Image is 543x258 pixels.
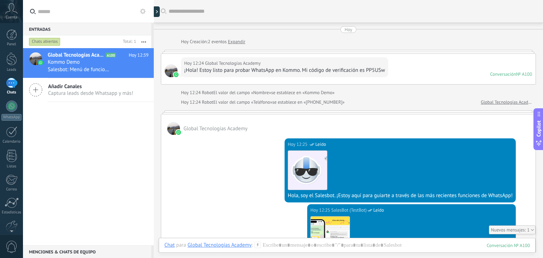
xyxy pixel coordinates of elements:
[252,242,253,249] span: :
[29,38,60,46] div: Chats abiertos
[165,64,177,77] span: Global Tecnologías Academy
[1,210,22,215] div: Estadísticas
[23,23,151,35] div: Entradas
[489,225,536,234] div: 1
[48,59,80,66] span: Kommo Demo
[288,192,513,199] div: Hola, soy el Salesbot. ¡Estoy aquí para guiarte a través de las más recientes funciones de WhatsApp!
[310,207,331,214] div: Hoy 12:25
[288,141,309,148] div: Hoy 12:25
[38,60,43,65] img: icon
[120,38,136,45] div: Total: 1
[176,242,186,249] span: para
[535,120,542,137] span: Copilot
[1,42,22,47] div: Panel
[181,89,202,96] div: Hoy 12:24
[490,71,516,77] div: Conversación
[331,207,367,214] span: SalesBot (TestBot)
[48,52,104,59] span: Global Tecnologías Academy
[1,68,22,72] div: Leads
[48,66,110,73] span: Salesbot: Menú de funciones de WhatsApp ¡Desbloquea la mensajería mejorada en WhatsApp! Haz clic ...
[345,26,352,33] div: Hoy
[176,130,181,135] img: waba.svg
[208,38,227,45] span: 2 eventos
[272,99,345,106] span: se establece en «[PHONE_NUMBER]»
[1,187,22,192] div: Correo
[202,90,213,96] span: Robot
[181,99,202,106] div: Hoy 12:24
[202,99,213,105] span: Robot
[106,53,116,57] span: A100
[48,83,133,90] span: Añadir Canales
[288,151,327,190] img: 183.png
[174,72,179,77] img: waba.svg
[516,71,532,77] div: № A100
[136,35,151,48] button: Más
[271,89,334,96] span: se establece en «Kommo Demo»
[181,38,190,45] div: Hoy
[1,139,22,144] div: Calendario
[187,242,251,248] div: Global Tecnologías Academy
[184,60,205,67] div: Hoy 12:24
[23,48,154,78] a: avatariconGlobal Tecnologías AcademyA100Hoy 12:39Kommo DemoSalesbot: Menú de funciones de WhatsAp...
[1,90,22,95] div: Chats
[315,141,326,148] span: Leído
[129,52,148,59] span: Hoy 12:39
[214,89,271,96] span: El valor del campo «Nombre»
[373,207,384,214] span: Leído
[1,164,22,169] div: Listas
[205,60,261,67] span: Global Tecnologías Academy
[487,242,530,248] div: 100
[6,15,17,20] span: Cuenta
[481,99,532,106] a: Global Tecnologías Academy
[167,122,180,135] span: Global Tecnologías Academy
[183,125,247,132] span: Global Tecnologías Academy
[214,99,273,106] span: El valor del campo «Teléfono»
[181,38,245,45] div: Creación:
[311,217,350,256] img: 3427bd95-4718-46eb-9799-05bdb472db7e
[48,90,133,97] span: Captura leads desde Whatsapp y más!
[153,6,160,17] div: Mostrar
[184,67,385,74] div: ¡Hola! Estoy listo para probar WhatsApp en Kommo. Mi código de verificación es PP5USw
[228,38,245,45] a: Expandir
[23,245,151,258] div: Menciones & Chats de equipo
[1,114,22,121] div: WhatsApp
